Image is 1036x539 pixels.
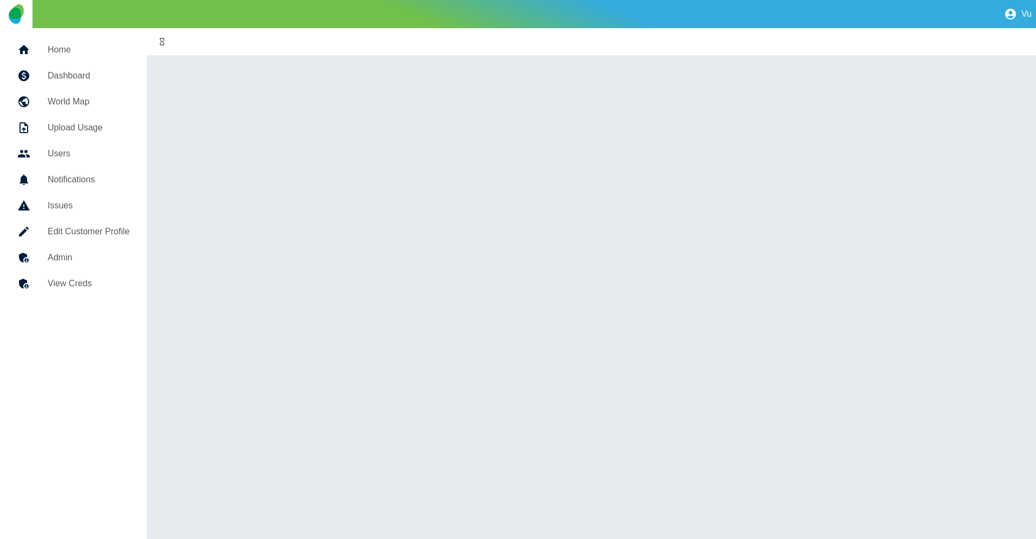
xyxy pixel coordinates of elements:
h5: Notifications [48,173,129,186]
a: Admin [9,245,138,271]
h5: View Creds [48,277,129,290]
a: Dashboard [9,63,138,89]
a: Notifications [9,167,138,193]
h5: Admin [48,251,129,264]
h5: Edit Customer Profile [48,225,129,238]
a: Users [9,141,138,167]
p: Vu [1021,9,1032,19]
img: Logo [9,4,23,24]
h5: Dashboard [48,69,129,82]
a: World Map [9,89,138,115]
button: Vu [1000,3,1036,25]
h5: Upload Usage [48,121,129,134]
h5: Issues [48,199,129,212]
a: Upload Usage [9,115,138,141]
a: Issues [9,193,138,219]
a: Edit Customer Profile [9,219,138,245]
h5: Users [48,147,129,160]
a: View Creds [9,271,138,297]
h5: Home [48,43,129,56]
h5: World Map [48,95,129,108]
a: Home [9,37,138,63]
